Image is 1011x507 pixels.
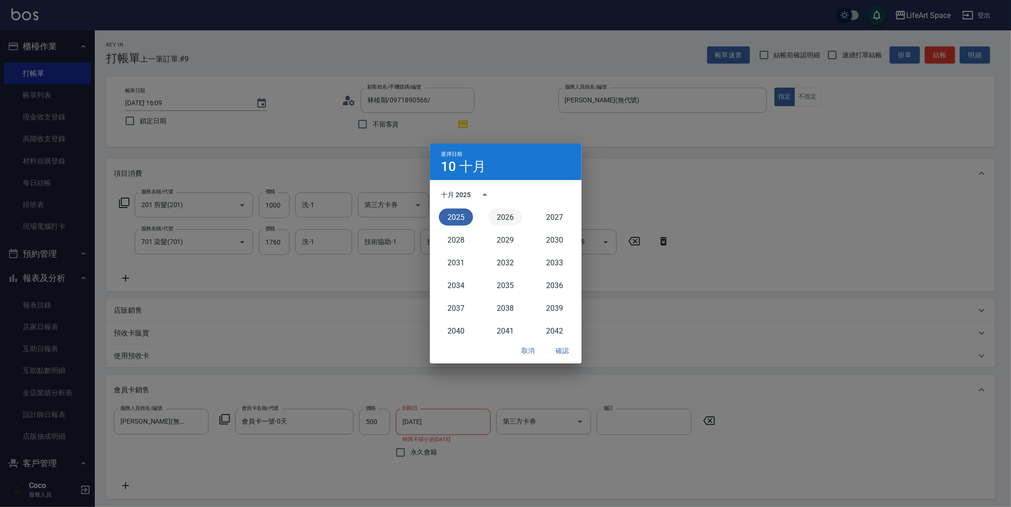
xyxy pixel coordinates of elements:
[537,277,572,294] button: 2036
[488,208,522,226] button: 2026
[474,183,496,206] button: year view is open, switch to calendar view
[537,299,572,317] button: 2039
[439,299,473,317] button: 2037
[439,208,473,226] button: 2025
[439,322,473,339] button: 2040
[537,231,572,248] button: 2030
[488,231,522,248] button: 2029
[537,254,572,271] button: 2033
[488,299,522,317] button: 2038
[441,161,486,172] h4: 10 十月
[488,254,522,271] button: 2032
[439,254,473,271] button: 2031
[547,342,578,360] button: 確認
[439,231,473,248] button: 2028
[439,277,473,294] button: 2034
[441,151,463,157] span: 選擇日期
[537,322,572,339] button: 2042
[488,322,522,339] button: 2041
[488,277,522,294] button: 2035
[537,208,572,226] button: 2027
[441,190,471,200] div: 十月 2025
[513,342,544,360] button: 取消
